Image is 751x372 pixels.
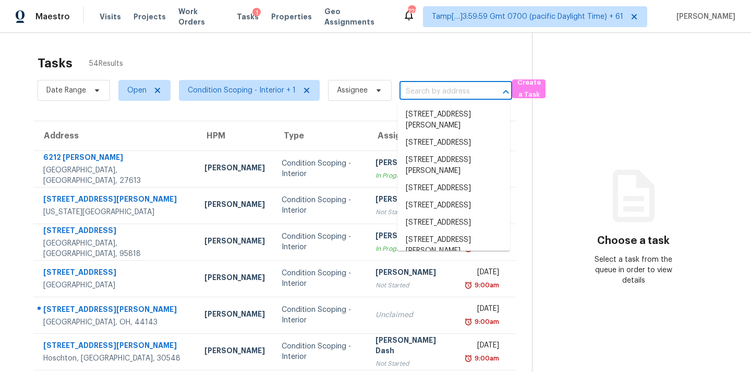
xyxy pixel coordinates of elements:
img: Overdue Alarm Icon [464,280,473,290]
div: [DATE] [467,304,499,317]
div: [PERSON_NAME] [204,162,265,176]
div: [STREET_ADDRESS][PERSON_NAME] [43,340,188,353]
div: [GEOGRAPHIC_DATA], OH, 44143 [43,317,188,328]
div: [PERSON_NAME] [204,309,265,322]
li: [STREET_ADDRESS] [397,180,510,197]
h2: Tasks [38,58,72,68]
div: [PERSON_NAME] [204,272,265,285]
span: Tasks [237,13,259,20]
div: [STREET_ADDRESS][PERSON_NAME] [43,304,188,317]
div: [STREET_ADDRESS] [43,267,188,280]
button: Close [499,85,513,99]
th: Assignee [367,121,458,150]
div: [GEOGRAPHIC_DATA] [43,280,188,290]
li: [STREET_ADDRESS] [397,197,510,214]
div: [DATE] [467,340,499,353]
li: [STREET_ADDRESS][PERSON_NAME] [397,152,510,180]
span: Tamp[…]3:59:59 Gmt 0700 (pacific Daylight Time) + 61 [432,11,623,22]
span: Work Orders [178,6,224,27]
div: [PERSON_NAME] [375,267,450,280]
div: [PERSON_NAME] [204,236,265,249]
div: In Progress [375,170,450,181]
div: [PERSON_NAME] [204,345,265,358]
div: 9:00am [473,353,499,364]
div: Condition Scoping - Interior [282,341,359,362]
div: 728 [408,6,415,17]
div: [US_STATE][GEOGRAPHIC_DATA] [43,207,188,217]
span: [PERSON_NAME] [672,11,735,22]
div: Not Started [375,358,450,369]
th: HPM [196,121,273,150]
div: Condition Scoping - Interior [282,195,359,216]
span: Date Range [46,85,86,96]
div: [PERSON_NAME] [204,199,265,212]
div: [PERSON_NAME] [375,157,450,170]
div: [PERSON_NAME] [375,194,450,207]
li: [STREET_ADDRESS][PERSON_NAME] [397,106,510,134]
div: In Progress [375,243,450,254]
div: [DATE] [467,267,499,280]
div: Hoschton, [GEOGRAPHIC_DATA], 30548 [43,353,188,364]
div: Select a task from the queue in order to view details [583,254,684,286]
img: Overdue Alarm Icon [464,317,473,327]
div: Not Started [375,280,450,290]
div: [STREET_ADDRESS] [43,225,188,238]
div: Not Started [375,207,450,217]
div: [PERSON_NAME] [375,230,450,243]
div: Unclaimed [375,310,450,320]
div: 9:00am [473,280,499,290]
span: Maestro [35,11,70,22]
div: [GEOGRAPHIC_DATA], [GEOGRAPHIC_DATA], 95818 [43,238,188,259]
img: Overdue Alarm Icon [464,353,473,364]
span: 54 Results [89,59,123,69]
li: [STREET_ADDRESS][PERSON_NAME] [397,231,510,260]
div: [GEOGRAPHIC_DATA], [GEOGRAPHIC_DATA], 27613 [43,165,188,186]
span: Visits [100,11,121,22]
span: Create a Task [517,77,540,101]
h3: Choose a task [597,236,670,246]
div: 6212 [PERSON_NAME] [43,152,188,165]
span: Assignee [337,85,368,96]
button: Create a Task [512,79,546,98]
li: [STREET_ADDRESS] [397,214,510,231]
span: Condition Scoping - Interior + 1 [188,85,296,96]
span: Geo Assignments [324,6,390,27]
div: Condition Scoping - Interior [282,268,359,289]
div: Condition Scoping - Interior [282,231,359,252]
span: Projects [134,11,166,22]
span: Open [127,85,147,96]
th: Type [273,121,367,150]
span: Properties [271,11,312,22]
div: 9:00am [473,317,499,327]
div: [STREET_ADDRESS][PERSON_NAME] [43,194,188,207]
th: Address [33,121,196,150]
li: [STREET_ADDRESS] [397,134,510,152]
div: Condition Scoping - Interior [282,305,359,326]
div: [PERSON_NAME] Dash [375,335,450,358]
div: Condition Scoping - Interior [282,158,359,179]
input: Search by address [399,84,483,100]
div: 1 [252,8,261,18]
